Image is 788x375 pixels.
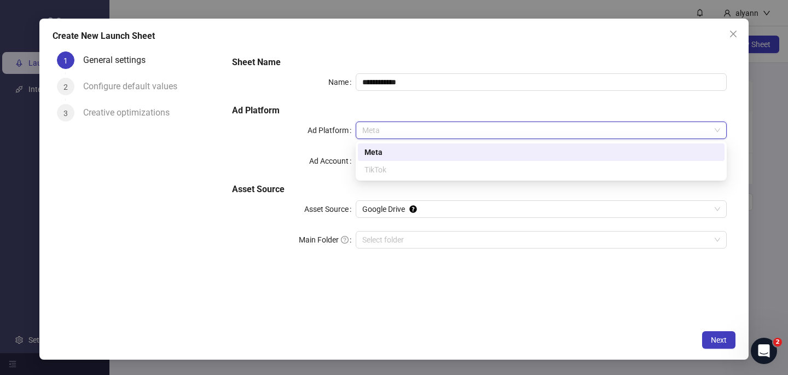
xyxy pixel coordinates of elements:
h5: Ad Platform [232,104,727,117]
div: TikTok [364,164,718,176]
span: 1 [63,56,68,65]
label: Main Folder [299,231,356,249]
label: Name [328,73,356,91]
span: Google Drive [362,201,720,217]
iframe: Intercom live chat [751,338,777,364]
button: Next [702,331,735,349]
h5: Sheet Name [232,56,727,69]
span: 3 [63,109,68,118]
div: TikTok [358,161,725,178]
span: close [729,30,738,38]
div: General settings [83,51,154,69]
label: Asset Source [304,200,356,218]
div: Creative optimizations [83,104,178,122]
span: 2 [773,338,782,347]
button: Close [725,25,742,43]
span: 2 [63,83,68,91]
div: Tooltip anchor [408,204,418,214]
div: Meta [358,143,725,161]
h5: Asset Source [232,183,727,196]
input: Name [356,73,727,91]
span: Next [711,336,727,344]
label: Ad Platform [308,122,356,139]
span: Meta [362,122,720,139]
div: Meta [364,146,718,158]
label: Ad Account [309,152,356,170]
span: question-circle [341,236,349,244]
div: Create New Launch Sheet [53,30,735,43]
div: Configure default values [83,78,186,95]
